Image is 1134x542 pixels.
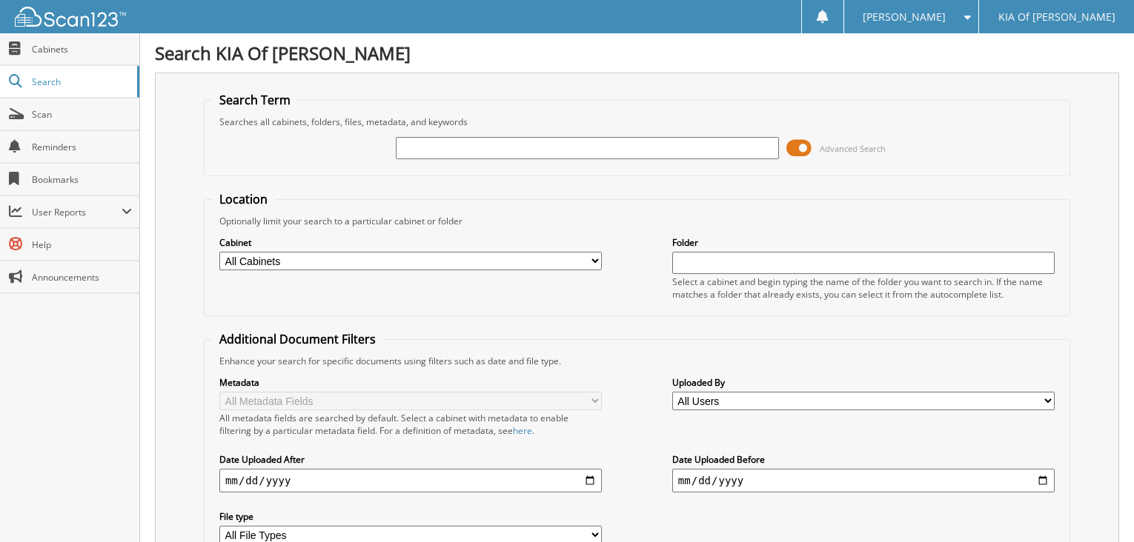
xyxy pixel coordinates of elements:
[998,13,1115,21] span: KIA Of [PERSON_NAME]
[32,43,132,56] span: Cabinets
[219,376,602,389] label: Metadata
[32,108,132,121] span: Scan
[820,143,886,154] span: Advanced Search
[32,76,130,88] span: Search
[212,355,1062,367] div: Enhance your search for specific documents using filters such as date and file type.
[212,92,298,108] legend: Search Term
[672,376,1055,389] label: Uploaded By
[212,215,1062,227] div: Optionally limit your search to a particular cabinet or folder
[219,510,602,523] label: File type
[219,236,602,249] label: Cabinet
[513,424,532,437] a: here
[32,206,122,218] span: User Reports
[863,13,946,21] span: [PERSON_NAME]
[32,238,132,251] span: Help
[672,236,1055,249] label: Folder
[672,275,1055,301] div: Select a cabinet and begin typing the name of the folder you want to search in. If the name match...
[672,469,1055,492] input: end
[212,331,383,347] legend: Additional Document Filters
[32,271,132,284] span: Announcements
[32,173,132,186] span: Bookmarks
[212,191,275,207] legend: Location
[672,453,1055,466] label: Date Uploaded Before
[219,469,602,492] input: start
[219,412,602,437] div: All metadata fields are searched by default. Select a cabinet with metadata to enable filtering b...
[15,7,126,27] img: scan123-logo-white.svg
[32,141,132,153] span: Reminders
[155,41,1119,65] h1: Search KIA Of [PERSON_NAME]
[212,116,1062,128] div: Searches all cabinets, folders, files, metadata, and keywords
[219,453,602,466] label: Date Uploaded After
